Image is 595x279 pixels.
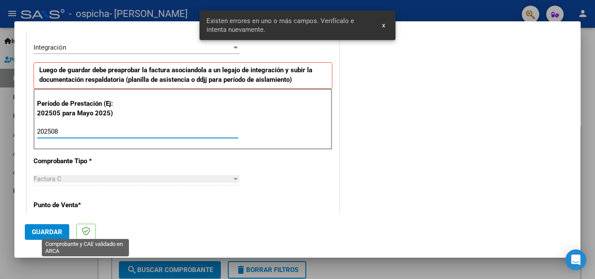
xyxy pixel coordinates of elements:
button: x [375,17,392,33]
span: Factura C [34,175,61,183]
span: Existen errores en uno o más campos. Verifícalo e intenta nuevamente. [206,17,372,34]
p: Comprobante Tipo * [34,156,123,166]
span: Integración [34,44,66,51]
strong: Luego de guardar debe preaprobar la factura asociandola a un legajo de integración y subir la doc... [39,66,312,84]
span: x [382,21,385,29]
p: Punto de Venta [34,200,123,210]
span: Guardar [32,228,62,236]
button: Guardar [25,224,69,240]
div: Open Intercom Messenger [565,249,586,270]
p: Período de Prestación (Ej: 202505 para Mayo 2025) [37,99,125,118]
